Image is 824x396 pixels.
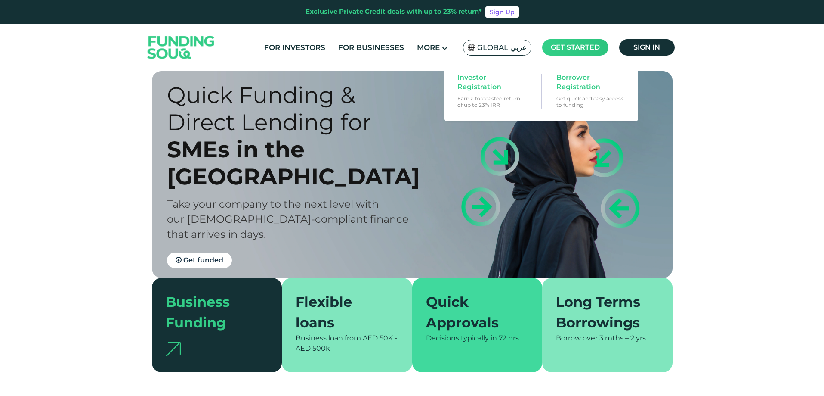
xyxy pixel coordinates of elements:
[619,39,675,56] a: Sign in
[556,334,598,342] span: Borrow over
[499,334,519,342] span: 72 hrs
[296,334,361,342] span: Business loan from
[262,41,327,55] a: For Investors
[139,26,223,69] img: Logo
[167,136,427,190] div: SMEs in the [GEOGRAPHIC_DATA]
[457,95,526,108] p: Earn a forecasted return of up to 23% IRR
[426,334,497,342] span: Decisions typically in
[167,81,427,136] div: Quick Funding & Direct Lending for
[556,95,625,108] p: Get quick and easy access to funding
[556,73,623,92] span: Borrower Registration
[167,198,409,240] span: Take your company to the next level with our [DEMOGRAPHIC_DATA]-compliant finance that arrives in...
[477,43,527,53] span: Global عربي
[457,73,524,92] span: Investor Registration
[417,43,440,52] span: More
[485,6,519,18] a: Sign Up
[166,342,181,356] img: arrow
[551,43,600,51] span: Get started
[336,41,406,55] a: For Businesses
[183,256,223,264] span: Get funded
[166,292,258,333] div: Business Funding
[296,292,388,333] div: Flexible loans
[167,253,232,268] a: Get funded
[552,69,630,112] a: Borrower Registration Get quick and easy access to funding
[426,292,518,333] div: Quick Approvals
[633,43,660,51] span: Sign in
[453,69,531,112] a: Investor Registration Earn a forecasted return of up to 23% IRR
[599,334,646,342] span: 3 mths – 2 yrs
[556,292,648,333] div: Long Terms Borrowings
[468,44,475,51] img: SA Flag
[306,7,482,17] div: Exclusive Private Credit deals with up to 23% return*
